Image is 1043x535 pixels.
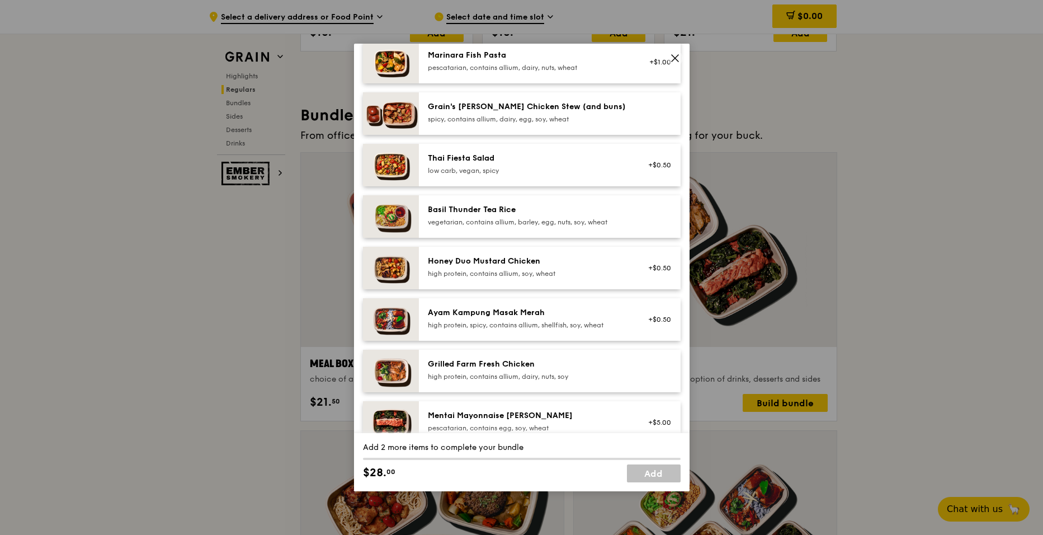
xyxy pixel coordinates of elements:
[428,424,629,433] div: pescatarian, contains egg, soy, wheat
[428,218,629,227] div: vegetarian, contains allium, barley, egg, nuts, soy, wheat
[363,298,419,341] img: daily_normal_Ayam_Kampung_Masak_Merah_Horizontal_.jpg
[428,256,629,267] div: Honey Duo Mustard Chicken
[642,161,672,170] div: +$0.50
[363,464,386,481] span: $28.
[428,50,629,61] div: Marinara Fish Pasta
[428,359,629,370] div: Grilled Farm Fresh Chicken
[386,467,395,476] span: 00
[428,321,629,330] div: high protein, spicy, contains allium, shellfish, soy, wheat
[428,153,629,164] div: Thai Fiesta Salad
[428,204,629,215] div: Basil Thunder Tea Rice
[363,442,681,453] div: Add 2 more items to complete your bundle
[428,269,629,278] div: high protein, contains allium, soy, wheat
[363,401,419,444] img: daily_normal_Mentai-Mayonnaise-Aburi-Salmon-HORZ.jpg
[642,315,672,324] div: +$0.50
[428,63,629,72] div: pescatarian, contains allium, dairy, nuts, wheat
[428,101,629,112] div: Grain's [PERSON_NAME] Chicken Stew (and buns)
[428,372,629,381] div: high protein, contains allium, dairy, nuts, soy
[642,264,672,273] div: +$0.50
[428,410,629,421] div: Mentai Mayonnaise [PERSON_NAME]
[428,307,629,318] div: Ayam Kampung Masak Merah
[363,195,419,238] img: daily_normal_HORZ-Basil-Thunder-Tea-Rice.jpg
[627,464,681,482] a: Add
[642,58,672,67] div: +$1.00
[363,41,419,83] img: daily_normal_Marinara_Fish_Pasta__Horizontal_.jpg
[363,350,419,392] img: daily_normal_HORZ-Grilled-Farm-Fresh-Chicken.jpg
[428,115,629,124] div: spicy, contains allium, dairy, egg, soy, wheat
[642,418,672,427] div: +$5.00
[428,166,629,175] div: low carb, vegan, spicy
[363,92,419,135] img: daily_normal_Grains-Curry-Chicken-Stew-HORZ.jpg
[363,144,419,186] img: daily_normal_Thai_Fiesta_Salad__Horizontal_.jpg
[363,247,419,289] img: daily_normal_Honey_Duo_Mustard_Chicken__Horizontal_.jpg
